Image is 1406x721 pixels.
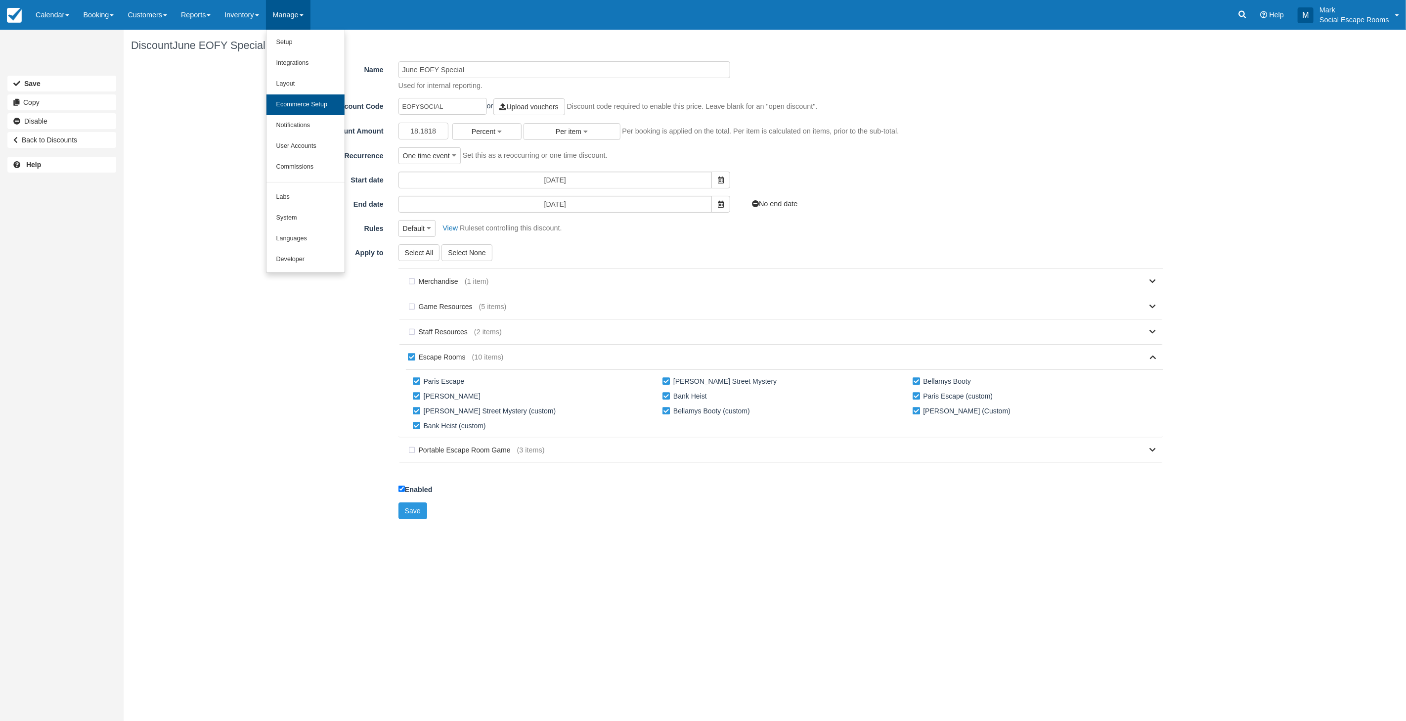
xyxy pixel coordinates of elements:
a: Copy [7,94,116,110]
label: Name [131,61,391,75]
label: [PERSON_NAME] Street Mystery (custom) [411,404,563,418]
p: Ruleset controlling this discount. [460,223,562,233]
span: (3 items) [517,445,545,455]
a: Back to Discounts [7,132,116,148]
label: End date [131,196,391,210]
b: Help [26,161,41,169]
button: Select All [398,244,440,261]
span: (2 items) [474,327,502,337]
label: Staff Resources [406,324,474,339]
a: Labs [266,187,345,208]
label: Apply to [131,244,391,258]
span: Ransom (Custom) [911,406,1017,414]
p: Set this as a reoccurring or one time discount. [463,150,608,161]
div: M [1298,7,1314,23]
span: Paris Escape (custom) [911,392,1000,400]
a: View [438,224,458,232]
p: Used for internal reporting. [398,81,483,91]
p: Discount code required to enable this price. Leave blank for an "open discount". [567,101,818,112]
p: Per booking is applied on the total. Per item is calculated on items, prior to the sub-total. [622,126,899,136]
label: Bellamys Booty [911,374,977,389]
span: Ransom [411,392,487,400]
a: Layout [266,74,345,94]
span: Per item [556,128,581,135]
i: Help [1261,11,1268,18]
label: [PERSON_NAME] Street Mystery [660,374,783,389]
label: Merchandise [406,274,465,289]
a: No end date [745,200,798,208]
span: June EOFY Special [173,39,265,51]
label: Rules [131,220,391,234]
label: Game Resources [406,299,479,314]
label: Bank Heist (custom) [411,418,492,433]
input: Enabled [398,486,405,492]
span: (1 item) [465,276,489,287]
a: Notifications [266,115,345,136]
span: Paris Escape [411,377,471,385]
a: Setup [266,32,345,53]
label: Bank Heist [660,389,713,404]
button: Default [398,220,436,237]
span: Baker Street Mystery [660,377,783,385]
button: Per item [524,123,620,140]
span: (10 items) [472,352,504,362]
a: System [266,208,345,228]
button: Save [398,502,427,519]
button: One time event [398,147,461,164]
span: Bellamys Booty [911,377,977,385]
b: Save [24,80,41,88]
a: Languages [266,228,345,249]
label: [PERSON_NAME] [411,389,487,404]
span: Help [1270,11,1284,19]
a: User Accounts [266,136,345,157]
label: Bellamys Booty (custom) [660,404,756,418]
label: Enabled [398,480,433,495]
button: Select None [441,244,492,261]
a: Commissions [266,157,345,178]
label: Paris Escape (custom) [911,389,1000,404]
input: Letters and numbers only (no spaces) [398,98,487,115]
div: or [391,98,1171,115]
label: Discount Code [131,98,391,112]
span: Percent [472,128,495,135]
img: checkfront-main-nav-mini-logo.png [7,8,22,23]
label: Recurrence [131,147,391,161]
label: Start date [131,172,391,185]
span: Baker Street Mystery (custom) [411,406,563,414]
a: Help [7,157,116,173]
label: Portable Escape Room Game [406,443,517,457]
label: Paris Escape [411,374,471,389]
button: Percent [452,123,522,140]
span: (5 items) [479,302,507,312]
label: [PERSON_NAME] (Custom) [911,404,1017,418]
h1: Discount [131,40,1171,51]
label: Discount Amount [131,123,391,136]
label: Escape Rooms [406,350,472,364]
span: Bank Heist [660,392,713,400]
span: Bank Heist (custom) [411,421,492,429]
button: Save [7,76,116,91]
a: Upload vouchers [493,98,565,115]
span: Bellamys Booty (custom) [660,406,756,414]
a: Ecommerce Setup [266,94,345,115]
a: Integrations [266,53,345,74]
a: Disable [7,113,116,129]
span: One time event [403,151,450,161]
span: Default [403,224,425,233]
p: Mark [1319,5,1389,15]
a: Developer [266,249,345,270]
p: Social Escape Rooms [1319,15,1389,25]
ul: Manage [266,30,345,273]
